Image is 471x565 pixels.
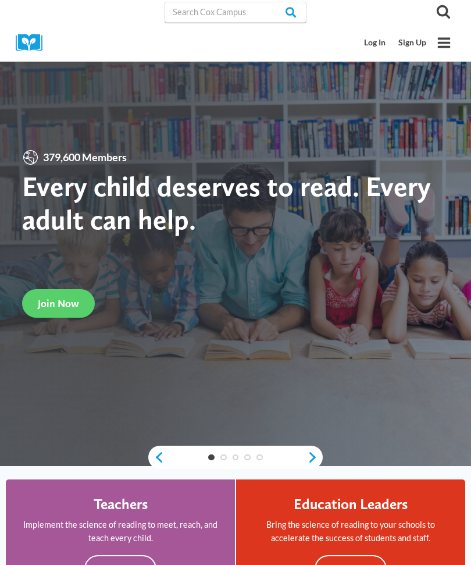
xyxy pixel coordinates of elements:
[252,518,449,545] p: Bring the science of reading to your schools to accelerate the success of students and staff.
[244,454,251,461] a: 4
[148,446,323,469] div: content slider buttons
[94,495,148,513] h4: Teachers
[148,451,164,464] a: previous
[358,32,392,54] a: Log In
[22,289,95,318] a: Join Now
[233,454,239,461] a: 3
[256,454,263,461] a: 5
[38,297,79,310] span: Join Now
[294,495,408,513] h4: Education Leaders
[307,451,323,464] a: next
[22,518,219,545] p: Implement the science of reading to meet, reach, and teach every child.
[39,149,131,166] span: 379,600 Members
[433,31,455,54] button: Open menu
[392,32,433,54] a: Sign Up
[165,2,306,23] input: Search Cox Campus
[22,169,431,236] strong: Every child deserves to read. Every adult can help.
[16,34,51,52] img: Cox Campus
[220,454,227,461] a: 2
[208,454,215,461] a: 1
[358,32,433,54] nav: Secondary Mobile Navigation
